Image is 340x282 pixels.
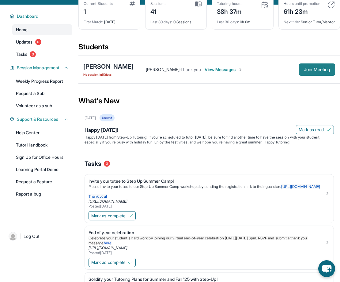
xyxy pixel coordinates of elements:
[91,213,126,219] span: Mark as complete
[89,204,325,209] div: Posted [DATE]
[12,164,72,175] a: Learning Portal Demo
[128,213,133,218] img: Mark as complete
[6,230,72,243] a: |Log Out
[284,1,320,6] div: Hours until promotion
[89,236,308,245] span: Celebrate your student's hard work by joining our virtual end-of-year celebration [DATE][DATE] 6p...
[89,178,325,184] div: Invite your tutee to Step Up Summer Camp!
[89,211,136,220] button: Mark as complete
[104,161,110,167] span: 3
[217,20,239,24] span: Last 30 days :
[12,76,72,87] a: Weekly Progress Report
[146,67,180,72] span: [PERSON_NAME] :
[12,24,72,35] a: Home
[78,42,340,55] div: Students
[130,1,135,6] img: card
[12,100,72,111] a: Volunteer as a sub
[12,49,72,60] a: Tasks3
[296,125,334,134] button: Mark as read
[84,20,103,24] span: First Match :
[304,68,330,71] span: Join Meeting
[318,260,335,277] button: chat-button
[89,246,127,250] a: [URL][DOMAIN_NAME]
[14,116,69,122] button: Support & Resources
[327,1,335,9] img: card
[84,1,113,6] div: Current Students
[89,250,325,255] div: Posted [DATE]
[85,126,334,135] div: Happy [DATE]!
[83,72,134,77] span: No session in 57 days
[89,236,325,246] p: !
[299,127,324,133] span: Mark as read
[12,176,72,187] a: Request a Feature
[217,16,268,25] div: 0h 0m
[16,51,27,57] span: Tasks
[17,65,59,71] span: Session Management
[12,189,72,200] a: Report a bug
[24,233,40,239] span: Log Out
[89,199,127,204] a: [URL][DOMAIN_NAME]
[284,20,300,24] span: Next title :
[35,39,41,45] span: 6
[14,65,69,71] button: Session Management
[217,6,242,16] div: 38h 37m
[89,258,136,267] button: Mark as complete
[16,39,33,45] span: Updates
[150,16,202,25] div: 0 Sessions
[150,20,172,24] span: Last 30 days :
[284,16,335,25] div: Senior Tutor/Mentor
[100,114,114,121] div: Unread
[326,127,331,132] img: Mark as read
[30,51,36,57] span: 3
[12,36,72,48] a: Updates6
[217,1,242,6] div: Tutoring hours
[85,226,334,257] a: End of year celebrationCelebrate your student's hard work by joining our virtual end-of-year cele...
[89,184,325,189] p: Please invite your tutee to our Step Up Summer Camp workshops by sending the registration link to...
[195,1,202,7] img: card
[83,62,134,71] div: [PERSON_NAME]
[284,6,320,16] div: 61h 23m
[180,67,201,72] span: Thank you
[78,87,340,114] div: What's New
[9,232,17,241] img: user-img
[85,159,101,168] span: Tasks
[205,67,243,73] span: View Messages
[89,194,107,199] span: Thank you!
[17,13,39,19] span: Dashboard
[238,67,243,72] img: Chevron-Right
[104,241,111,245] a: here
[299,63,335,76] button: Join Meeting
[261,1,268,9] img: card
[85,135,334,145] p: Happy [DATE] from Step-Up Tutoring! If you're scheduled to tutor [DATE], be sure to find another ...
[16,27,28,33] span: Home
[12,88,72,99] a: Request a Sub
[91,259,126,265] span: Mark as complete
[84,16,135,25] div: [DATE]
[89,230,325,236] div: End of year celebration
[150,1,166,6] div: Sessions
[14,13,69,19] button: Dashboard
[85,116,96,120] div: [DATE]
[12,152,72,163] a: Sign Up for Office Hours
[12,139,72,151] a: Tutor Handbook
[12,127,72,138] a: Help Center
[17,116,58,122] span: Support & Resources
[128,260,133,265] img: Mark as complete
[150,6,166,16] div: 41
[84,6,113,16] div: 1
[20,233,21,240] span: |
[281,184,320,189] a: [URL][DOMAIN_NAME]
[85,174,334,210] a: Invite your tutee to Step Up Summer Camp!Please invite your tutee to our Step Up Summer Camp work...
